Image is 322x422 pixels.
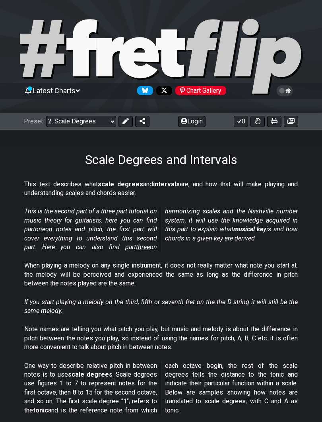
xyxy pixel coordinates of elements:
[24,361,298,415] p: One way to describe relative pitch in between notes is to use . Scale degrees use figures 1 to 7 ...
[172,86,226,95] a: #fretflip at Pinterest
[135,116,149,127] button: Share Preset
[68,371,113,378] strong: scale degrees
[234,116,248,127] button: 0
[24,261,298,288] p: When playing a melody on any single instrument, it does not really matter what note you start at,...
[98,180,143,188] strong: scale degrees
[24,325,298,352] p: Note names are telling you what pitch you play, but music and melody is about the difference in p...
[175,86,226,95] div: Chart Gallery
[33,86,76,95] span: Latest Charts
[153,180,180,188] strong: intervals
[24,298,298,315] em: If you start playing a melody on the third, fifth or seventh fret on the the D string it will sti...
[85,152,237,167] h1: Scale Degrees and Intervals
[46,116,116,127] select: Preset
[118,116,133,127] button: Edit Preset
[178,116,206,127] button: Login
[280,87,289,94] span: Toggle light / dark theme
[284,116,298,127] button: Create image
[24,117,43,125] span: Preset
[153,86,172,95] a: Follow #fretflip at X
[250,116,265,127] button: Toggle Dexterity for all fretkits
[267,116,281,127] button: Print
[24,207,298,251] em: This is the second part of a three part tutorial on music theory for guitarists, here you can fin...
[136,243,150,251] span: three
[24,180,298,198] p: This text describes what and are, and how that will make playing and understanding scales and cho...
[134,86,153,95] a: Follow #fretflip at Bluesky
[233,225,266,233] strong: musical key
[33,406,48,414] strong: tonic
[35,225,45,233] span: one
